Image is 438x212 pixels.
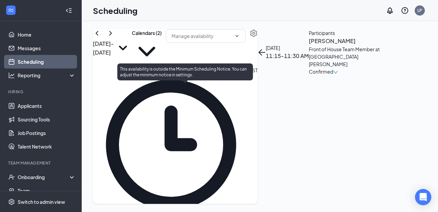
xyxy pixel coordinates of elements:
span: down [333,70,338,75]
svg: UserCheck [8,174,15,180]
h3: [PERSON_NAME] [309,37,380,45]
span: Confirmed [309,68,333,75]
a: Settings [250,29,258,66]
button: back-button [258,48,266,56]
a: Scheduling [18,55,76,69]
svg: Notifications [386,6,394,15]
h3: 11:15-11:30 AM [266,52,309,60]
div: Open Intercom Messenger [415,189,431,205]
div: This availability is outside the Minimum Scheduling Notice. You can adjust the minimum notice in ... [117,63,253,80]
div: Team Management [8,160,74,166]
div: LP [417,7,422,13]
button: Calendars (2)ChevronDown [132,29,162,66]
svg: Collapse [65,7,72,14]
input: Manage availability [172,32,232,40]
svg: Settings [250,29,258,37]
a: Job Postings [18,126,76,140]
div: Onboarding [18,174,70,180]
div: Front of House Team Member at [GEOGRAPHIC_DATA][PERSON_NAME] [309,45,380,68]
a: Team [18,184,76,197]
svg: ChevronRight [106,29,115,37]
div: Participants [309,29,380,37]
svg: ChevronDown [234,33,240,39]
a: Messages [18,41,76,55]
div: [DATE] [266,44,309,52]
div: Reporting [18,72,76,79]
svg: SmallChevronDown [114,39,132,57]
svg: Settings [8,198,15,205]
svg: ArrowLeft [258,48,266,56]
svg: ChevronLeft [93,29,101,37]
svg: QuestionInfo [401,6,409,15]
svg: ChevronDown [132,37,162,66]
h3: [DATE] - [DATE] [93,39,114,57]
a: Applicants [18,99,76,113]
h1: Scheduling [93,5,138,16]
div: Switch to admin view [18,198,65,205]
svg: Analysis [8,72,15,79]
div: Hiring [8,89,74,95]
a: Home [18,28,76,41]
a: Sourcing Tools [18,113,76,126]
a: Talent Network [18,140,76,153]
svg: WorkstreamLogo [7,7,14,14]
